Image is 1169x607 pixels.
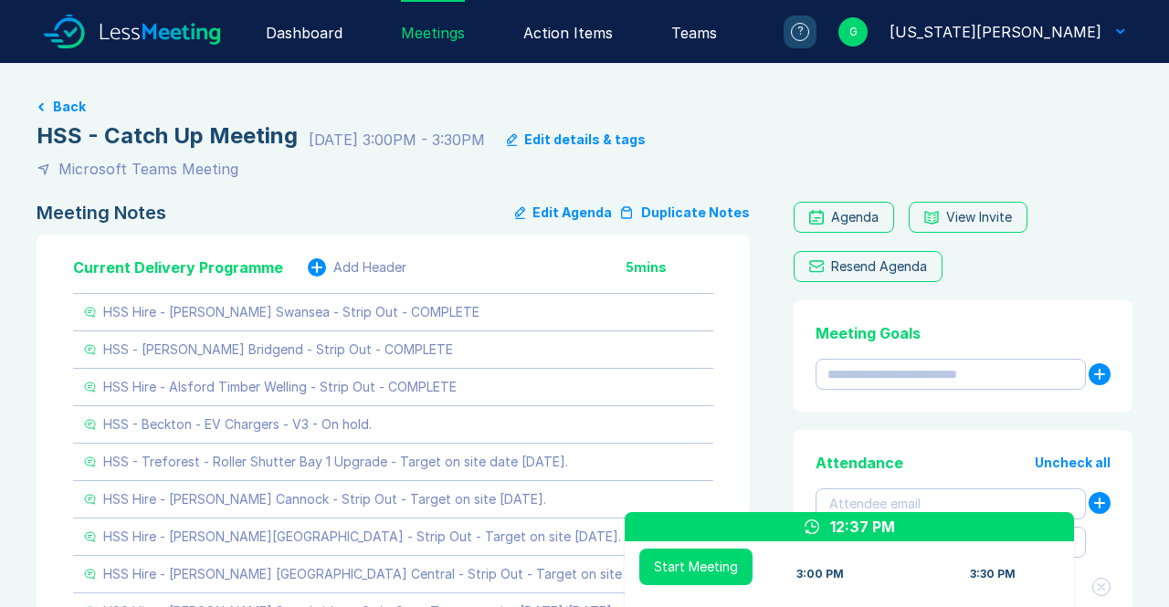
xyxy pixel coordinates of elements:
[507,132,646,147] button: Edit details & tags
[796,567,844,581] div: 3:00 PM
[37,202,166,224] div: Meeting Notes
[73,256,283,278] div: Current Delivery Programme
[515,202,612,224] button: Edit Agenda
[791,23,809,41] div: ?
[830,516,895,538] div: 12:37 PM
[970,567,1016,581] div: 3:30 PM
[1035,455,1111,470] button: Uncheck all
[816,322,1111,344] div: Meeting Goals
[909,202,1027,233] button: View Invite
[524,132,646,147] div: Edit details & tags
[103,567,672,581] div: HSS Hire - [PERSON_NAME] [GEOGRAPHIC_DATA] Central - Strip Out - Target on site [DATE].
[103,305,479,319] div: HSS Hire - [PERSON_NAME] Swansea - Strip Out - COMPLETE
[794,202,894,233] a: Agenda
[816,452,903,474] div: Attendance
[103,455,568,469] div: HSS - Treforest - Roller Shutter Bay 1 Upgrade - Target on site date [DATE].
[831,259,927,274] div: Resend Agenda
[103,380,457,394] div: HSS Hire - Alsford Timber Welling - Strip Out - COMPLETE
[333,260,406,275] div: Add Header
[103,417,372,432] div: HSS - Beckton - EV Chargers - V3 - On hold.
[890,21,1101,43] div: Georgia Kellie
[626,260,713,275] div: 5 mins
[103,342,453,357] div: HSS - [PERSON_NAME] Bridgend - Strip Out - COMPLETE
[103,529,621,544] div: HSS Hire - [PERSON_NAME][GEOGRAPHIC_DATA] - Strip Out - Target on site [DATE].
[838,17,868,47] div: G
[794,251,943,282] button: Resend Agenda
[103,492,546,507] div: HSS Hire - [PERSON_NAME] Cannock - Strip Out - Target on site [DATE].
[37,99,1132,114] a: Back
[309,129,485,151] div: [DATE] 3:00PM - 3:30PM
[831,210,879,225] div: Agenda
[53,99,86,114] button: Back
[308,258,406,277] button: Add Header
[58,158,238,180] div: Microsoft Teams Meeting
[946,210,1012,225] div: View Invite
[762,16,816,48] a: ?
[619,202,750,224] button: Duplicate Notes
[639,549,753,585] button: Start Meeting
[37,121,298,151] div: HSS - Catch Up Meeting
